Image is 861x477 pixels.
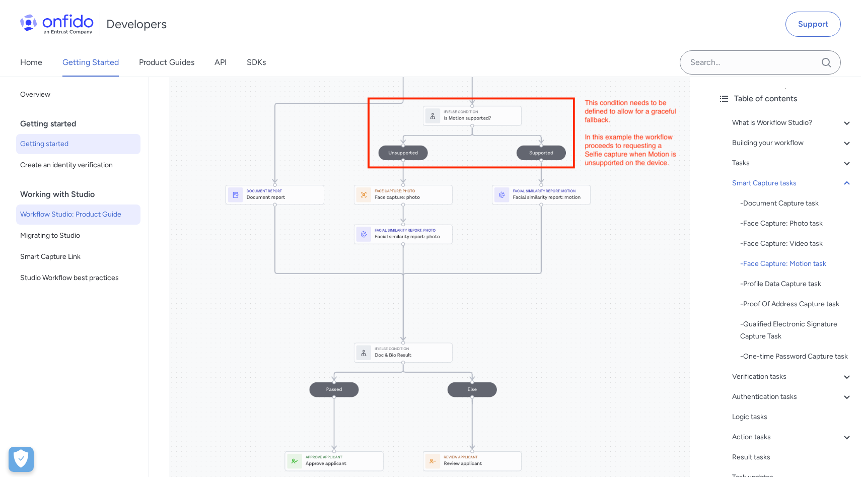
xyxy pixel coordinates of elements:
[214,48,227,77] a: API
[732,371,853,383] a: Verification tasks
[16,226,140,246] a: Migrating to Studio
[20,209,136,221] span: Workflow Studio: Product Guide
[247,48,266,77] a: SDKs
[20,138,136,150] span: Getting started
[20,114,145,134] div: Getting started
[740,218,853,230] a: -Face Capture: Photo task
[732,157,853,169] a: Tasks
[732,137,853,149] a: Building your workflow
[732,411,853,423] a: Logic tasks
[740,238,853,250] div: - Face Capture: Video task
[740,258,853,270] a: -Face Capture: Motion task
[740,351,853,363] a: -One-time Password Capture task
[732,117,853,129] a: What is Workflow Studio?
[732,177,853,189] a: Smart Capture tasks
[20,230,136,242] span: Migrating to Studio
[785,12,841,37] a: Support
[732,431,853,443] a: Action tasks
[139,48,194,77] a: Product Guides
[740,278,853,290] div: - Profile Data Capture task
[740,318,853,343] a: -Qualified Electronic Signature Capture Task
[106,16,167,32] h1: Developers
[16,205,140,225] a: Workflow Studio: Product Guide
[20,272,136,284] span: Studio Workflow best practices
[16,85,140,105] a: Overview
[680,50,841,75] input: Onfido search input field
[20,14,94,34] img: Onfido Logo
[62,48,119,77] a: Getting Started
[732,451,853,463] a: Result tasks
[740,218,853,230] div: - Face Capture: Photo task
[740,238,853,250] a: -Face Capture: Video task
[9,447,34,472] button: Apri preferenze
[16,247,140,267] a: Smart Capture Link
[740,258,853,270] div: - Face Capture: Motion task
[16,134,140,154] a: Getting started
[16,155,140,175] a: Create an identity verification
[718,93,853,105] div: Table of contents
[740,197,853,210] a: -Document Capture task
[20,251,136,263] span: Smart Capture Link
[20,159,136,171] span: Create an identity verification
[740,197,853,210] div: - Document Capture task
[9,447,34,472] div: Preferenze cookie
[740,278,853,290] a: -Profile Data Capture task
[740,298,853,310] div: - Proof Of Address Capture task
[20,184,145,205] div: Working with Studio
[732,391,853,403] a: Authentication tasks
[16,268,140,288] a: Studio Workflow best practices
[20,89,136,101] span: Overview
[740,351,853,363] div: - One-time Password Capture task
[740,318,853,343] div: - Qualified Electronic Signature Capture Task
[20,48,42,77] a: Home
[740,298,853,310] a: -Proof Of Address Capture task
